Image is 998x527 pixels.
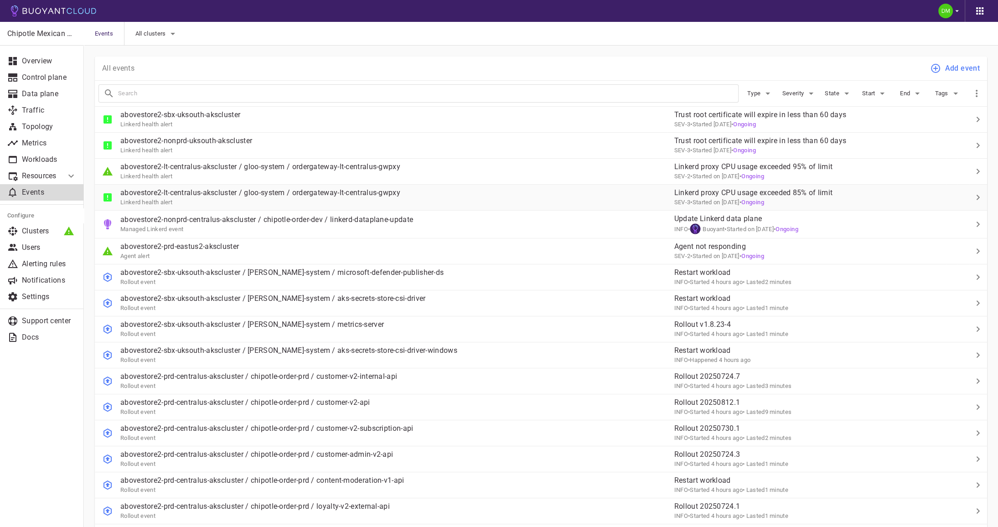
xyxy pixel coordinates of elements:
[674,242,946,251] p: Agent not responding
[747,90,762,97] span: Type
[743,434,791,441] span: • Lasted 2 minutes
[120,398,370,407] p: abovestore2-prd-centralus-akscluster / chipotle-order-prd / customer-v2-api
[120,512,155,519] span: Rollout event
[22,227,77,236] p: Clusters
[22,89,77,98] p: Data plane
[674,320,946,329] p: Rollout v1.8.23-4
[688,434,743,441] span: Fri, 15 Aug 2025 13:11:42 GMT+9 / Fri, 15 Aug 2025 04:11:42 UTC
[120,188,400,197] p: abovestore2-lt-centralus-akscluster / gloo-system / ordergateway-lt-centralus-gwpxy
[690,173,739,180] span: Fri, 20 Jun 2025 06:02:55 GMT+9 / Thu, 19 Jun 2025 21:02:55 UTC
[690,199,739,206] span: Fri, 20 Jun 2025 04:42:51 GMT+9 / Thu, 19 Jun 2025 19:42:51 UTC
[688,279,743,285] span: Fri, 15 Aug 2025 13:19:10 GMT+9 / Fri, 15 Aug 2025 04:19:10 UTC
[22,243,77,252] p: Users
[711,460,743,467] relative-time: 4 hours ago
[743,331,788,337] span: • Lasted 1 minute
[690,253,739,259] span: Sat, 21 Dec 2024 02:28:04 GMT+9 / Fri, 20 Dec 2024 17:28:04 UTC
[741,173,764,180] span: Ongoing
[120,253,150,259] span: Agent alert
[782,90,806,97] span: Severity
[711,486,743,493] relative-time: 4 hours ago
[674,434,688,441] span: INFO
[688,331,743,337] span: Fri, 15 Aug 2025 13:19:05 GMT+9 / Fri, 15 Aug 2025 04:19:05 UTC
[120,147,172,154] span: Linkerd health alert
[674,268,946,277] p: Restart workload
[674,476,946,485] p: Restart workload
[711,382,743,389] relative-time: 4 hours ago
[22,276,77,285] p: Notifications
[118,87,738,100] input: Search
[703,226,724,232] span: Buoyant
[22,155,77,164] p: Workloads
[120,450,393,459] p: abovestore2-prd-centralus-akscluster / chipotle-order-prd / customer-admin-v2-api
[120,226,183,232] span: Managed Linkerd event
[743,460,788,467] span: • Lasted 1 minute
[862,90,877,97] span: Start
[674,121,691,128] span: SEV-3
[7,29,76,38] p: Chipotle Mexican Grill
[120,136,252,145] p: abovestore2-nonprd-uksouth-akscluster
[120,331,155,337] span: Rollout event
[120,294,425,303] p: abovestore2-sbx-uksouth-akscluster / [PERSON_NAME]-system / aks-secrets-store-csi-driver
[743,408,791,415] span: • Lasted 9 minutes
[731,121,756,128] span: •
[690,223,724,234] div: Buoyant
[22,139,77,148] p: Metrics
[120,242,239,251] p: abovestore2-prd-eastus2-akscluster
[674,162,946,171] p: Linkerd proxy CPU usage exceeded 95% of limit
[135,30,168,37] span: All clusters
[95,22,124,46] span: Events
[674,424,946,433] p: Rollout 20250730.1
[674,279,688,285] span: INFO
[688,512,743,519] span: Fri, 15 Aug 2025 13:06:49 GMT+9 / Fri, 15 Aug 2025 04:06:49 UTC
[719,356,750,363] relative-time: 4 hours ago
[674,486,688,493] span: INFO
[674,294,946,303] p: Restart workload
[120,502,390,511] p: abovestore2-prd-centralus-akscluster / chipotle-order-prd / loyalty-v2-external-api
[674,214,946,223] p: Update Linkerd data plane
[739,199,764,206] span: •
[688,486,743,493] span: Fri, 15 Aug 2025 13:08:43 GMT+9 / Fri, 15 Aug 2025 04:08:43 UTC
[711,279,743,285] relative-time: 4 hours ago
[711,331,743,337] relative-time: 4 hours ago
[674,331,688,337] span: INFO
[938,4,953,18] img: Deon Mason
[748,226,774,232] relative-time: on [DATE]
[860,87,889,100] button: Start
[711,305,743,311] relative-time: 4 hours ago
[688,226,690,232] span: •
[120,476,404,485] p: abovestore2-prd-centralus-akscluster / chipotle-order-prd / content-moderation-v1-api
[743,279,791,285] span: • Lasted 2 minutes
[688,356,750,363] span: Fri, 15 Aug 2025 13:19:06 GMT+9 / Fri, 15 Aug 2025 04:19:06 UTC
[743,382,791,389] span: • Lasted 3 minutes
[674,110,946,119] p: Trust root certificate will expire in less than 60 days
[22,57,77,66] p: Overview
[120,460,155,467] span: Rollout event
[22,188,77,197] p: Events
[120,199,172,206] span: Linkerd health alert
[674,305,688,311] span: INFO
[724,226,773,232] span: Tue, 18 Mar 2025 00:10:35 GMT+9 / Mon, 17 Mar 2025 15:10:35 UTC
[688,382,743,389] span: Fri, 15 Aug 2025 13:11:45 GMT+9 / Fri, 15 Aug 2025 04:11:45 UTC
[22,316,77,325] p: Support center
[674,147,691,154] span: SEV-3
[22,333,77,342] p: Docs
[120,382,155,389] span: Rollout event
[120,279,155,285] span: Rollout event
[674,372,946,381] p: Rollout 20250724.7
[688,460,743,467] span: Fri, 15 Aug 2025 13:11:33 GMT+9 / Fri, 15 Aug 2025 04:11:33 UTC
[674,382,688,389] span: INFO
[674,188,946,197] p: Linkerd proxy CPU usage exceeded 85% of limit
[774,226,798,232] span: •
[690,121,731,128] span: Sat, 09 Aug 2025 22:30:26 GMT+9 / Sat, 09 Aug 2025 13:30:26 UTC
[690,147,731,154] span: Sat, 09 Aug 2025 22:30:00 GMT+9 / Sat, 09 Aug 2025 13:30:00 UTC
[7,212,77,219] h5: Configure
[22,292,77,301] p: Settings
[102,64,134,73] p: All events
[120,215,413,224] p: abovestore2-nonprd-centralus-akscluster / chipotle-order-dev / linkerd-dataplane-update
[674,253,691,259] span: SEV-2
[674,398,946,407] p: Rollout 20250812.1
[688,408,743,415] span: Fri, 15 Aug 2025 13:05:03 GMT+9 / Fri, 15 Aug 2025 04:05:03 UTC
[741,253,764,259] span: Ongoing
[733,147,756,154] span: Ongoing
[120,434,155,441] span: Rollout event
